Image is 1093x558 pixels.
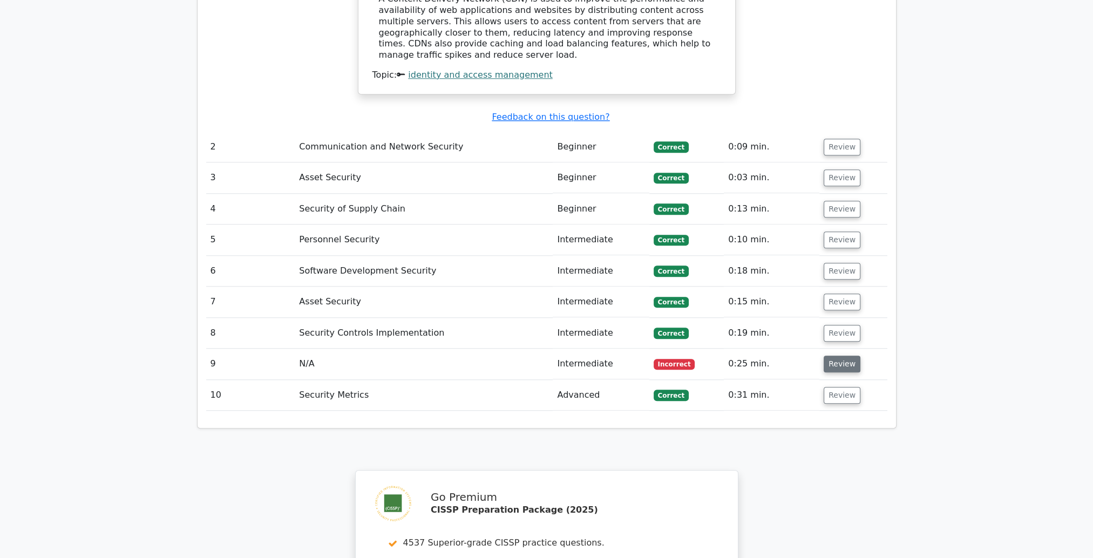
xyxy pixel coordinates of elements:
[654,390,689,400] span: Correct
[295,380,553,411] td: Security Metrics
[654,328,689,338] span: Correct
[724,256,819,287] td: 0:18 min.
[206,380,295,411] td: 10
[553,287,649,317] td: Intermediate
[824,387,860,404] button: Review
[724,132,819,162] td: 0:09 min.
[295,256,553,287] td: Software Development Security
[724,224,819,255] td: 0:10 min.
[553,380,649,411] td: Advanced
[295,224,553,255] td: Personnel Security
[553,318,649,349] td: Intermediate
[654,359,695,370] span: Incorrect
[724,194,819,224] td: 0:13 min.
[206,132,295,162] td: 2
[824,325,860,342] button: Review
[553,224,649,255] td: Intermediate
[654,141,689,152] span: Correct
[553,132,649,162] td: Beginner
[295,132,553,162] td: Communication and Network Security
[824,169,860,186] button: Review
[654,297,689,308] span: Correct
[206,349,295,379] td: 9
[724,162,819,193] td: 0:03 min.
[206,318,295,349] td: 8
[654,266,689,276] span: Correct
[553,349,649,379] td: Intermediate
[824,356,860,372] button: Review
[824,139,860,155] button: Review
[824,263,860,280] button: Review
[206,194,295,224] td: 4
[553,162,649,193] td: Beginner
[824,294,860,310] button: Review
[206,256,295,287] td: 6
[724,380,819,411] td: 0:31 min.
[206,287,295,317] td: 7
[654,235,689,246] span: Correct
[553,194,649,224] td: Beginner
[492,112,609,122] a: Feedback on this question?
[654,173,689,183] span: Correct
[295,162,553,193] td: Asset Security
[824,201,860,217] button: Review
[553,256,649,287] td: Intermediate
[295,194,553,224] td: Security of Supply Chain
[724,287,819,317] td: 0:15 min.
[824,232,860,248] button: Review
[295,287,553,317] td: Asset Security
[295,318,553,349] td: Security Controls Implementation
[295,349,553,379] td: N/A
[654,203,689,214] span: Correct
[724,318,819,349] td: 0:19 min.
[206,162,295,193] td: 3
[206,224,295,255] td: 5
[724,349,819,379] td: 0:25 min.
[408,70,553,80] a: identity and access management
[372,70,721,81] div: Topic:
